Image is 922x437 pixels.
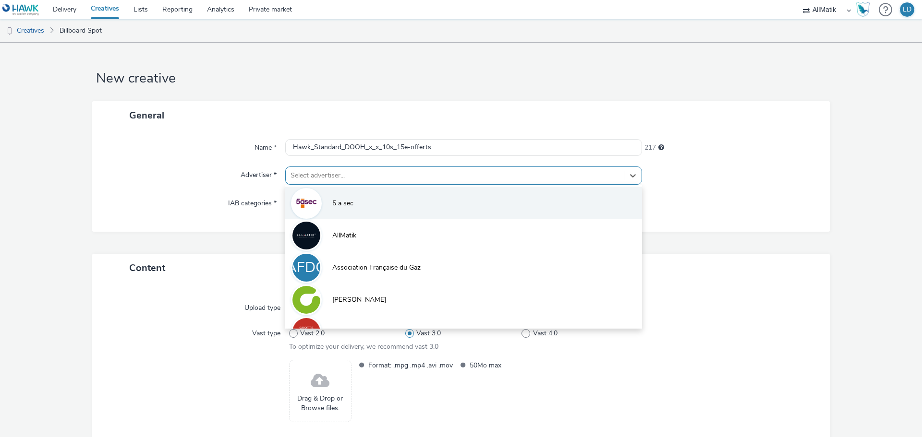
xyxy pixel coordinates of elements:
label: Name * [251,139,280,153]
label: Advertiser * [237,166,280,180]
img: AllMatik [292,222,320,249]
img: undefined Logo [2,4,39,16]
span: 217 [644,143,656,153]
div: AFDG [286,254,326,281]
span: Vast 3.0 [416,329,441,338]
img: 5 a sec [292,189,320,217]
img: Grotte Chauvet [292,318,320,346]
div: Maximum 255 characters [658,143,664,153]
img: dooh [5,26,14,36]
span: 5 a sec [332,199,353,208]
span: To optimize your delivery, we recommend vast 3.0 [289,342,438,351]
span: Drag & Drop or Browse files. [294,394,346,413]
img: Hawk Academy [856,2,870,17]
img: Gautier Meuble [292,286,320,314]
span: AllMatik [332,231,356,240]
label: IAB categories * [224,195,280,208]
label: Vast type [248,325,284,338]
span: Format: .mpg .mp4 .avi .mov [368,360,453,371]
h1: New creative [92,70,830,88]
span: Grotte Chauvet [332,327,378,337]
span: General [129,109,164,122]
span: Vast 4.0 [533,329,558,338]
a: Billboard Spot [55,19,107,42]
span: Vast 2.0 [300,329,325,338]
div: LD [903,2,911,17]
label: Upload type [241,299,284,313]
span: Association Française du Gaz [332,263,421,272]
a: Hawk Academy [856,2,874,17]
span: [PERSON_NAME] [332,295,386,305]
span: Content [129,261,165,274]
span: 50Mo max [470,360,554,371]
input: Name [285,139,642,156]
